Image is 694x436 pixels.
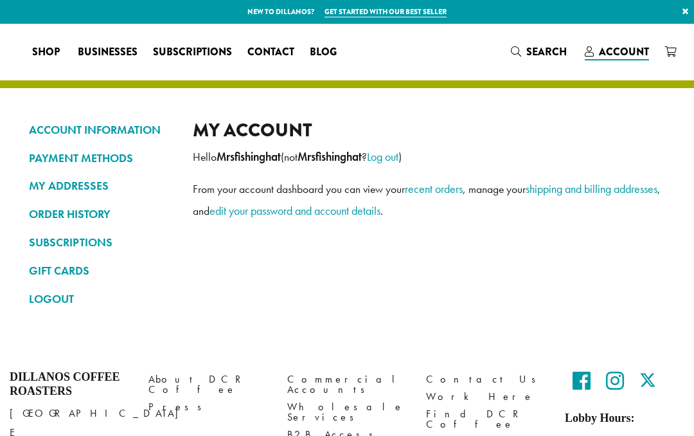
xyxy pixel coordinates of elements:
a: Find DCR Coffee [426,406,546,433]
span: Account [599,44,649,59]
a: GIFT CARDS [29,260,173,282]
a: PAYMENT METHODS [29,147,173,169]
span: Subscriptions [153,44,232,60]
a: MY ADDRESSES [29,175,173,197]
a: Search [503,41,577,62]
a: edit your password and account details [209,203,380,218]
a: SUBSCRIPTIONS [29,232,173,253]
h5: Lobby Hours: [565,412,684,426]
strong: Mrsfishinghat [217,150,281,164]
a: shipping and billing addresses [526,181,657,196]
h4: Dillanos Coffee Roasters [10,370,129,398]
span: Shop [32,44,60,60]
a: Work Here [426,388,546,406]
p: From your account dashboard you can view your , manage your , and . [193,178,665,222]
a: Press [148,399,268,416]
span: Businesses [78,44,138,60]
nav: Account pages [29,119,173,320]
a: Shop [24,42,70,62]
a: Wholesale Services [287,399,407,426]
a: Get started with our best seller [325,6,447,17]
a: ACCOUNT INFORMATION [29,119,173,141]
span: Search [526,44,567,59]
a: About DCR Coffee [148,370,268,398]
a: LOGOUT [29,288,173,310]
a: Contact Us [426,370,546,388]
a: recent orders [405,181,463,196]
a: ORDER HISTORY [29,203,173,225]
span: Contact [247,44,294,60]
p: Hello (not ? ) [193,146,665,168]
h2: My account [193,119,665,141]
a: Log out [367,149,398,164]
span: Blog [310,44,337,60]
strong: Mrsfishinghat [298,150,362,164]
a: Commercial Accounts [287,370,407,398]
